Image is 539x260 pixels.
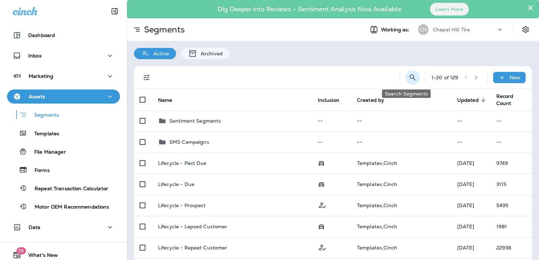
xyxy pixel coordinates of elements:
span: Name [158,97,172,103]
span: Name [158,97,182,103]
p: New [509,75,520,80]
span: Possession [318,223,325,229]
td: -- [491,110,532,131]
p: Inbox [28,53,42,58]
button: Search Segments [406,70,420,85]
p: Archived [197,51,223,56]
button: Learn More [430,3,469,16]
td: [DATE] [452,174,491,195]
td: -- [312,131,351,153]
td: Templates , Cinch [351,153,452,174]
p: SMS Campaigns [169,139,209,145]
td: -- [312,110,351,131]
button: Repeat Transaction Calculator [7,181,120,196]
p: Motor OEM Recommendations [28,204,109,211]
span: Working as: [381,27,411,33]
span: Record Count [496,93,514,106]
p: Lifecycle - Lapsed Customer [158,224,228,229]
td: 3115 [491,174,532,195]
button: Segments [7,107,120,122]
p: Dig Deeper into Reviews - Sentiment Analysis Now Available [197,8,422,10]
td: 22938 [491,237,532,258]
td: [DATE] [452,153,491,174]
button: Templates [7,126,120,141]
span: Customer Only [318,244,327,250]
span: Updated [457,97,488,103]
p: Assets [29,94,45,99]
span: Possession [318,181,325,187]
td: Templates , Cinch [351,237,452,258]
button: Motor OEM Recommendations [7,199,120,214]
button: Filters [140,70,154,85]
button: Data [7,220,120,234]
span: Created by [357,97,384,103]
p: Lifecycle - Due [158,181,194,187]
td: -- [452,110,491,131]
div: 1 - 20 of 129 [431,75,459,80]
td: Templates , Cinch [351,195,452,216]
p: Data [29,224,41,230]
span: Inclusion [318,97,339,103]
button: File Manager [7,144,120,159]
p: Dashboard [28,32,55,38]
td: Templates , Cinch [351,174,452,195]
td: [DATE] [452,195,491,216]
td: 5495 [491,195,532,216]
p: Active [150,51,169,56]
button: Marketing [7,69,120,83]
p: Lifecycle - Past Due [158,160,207,166]
p: Sentiment Segments [169,118,221,124]
p: Forms [28,167,50,174]
td: -- [351,131,452,153]
span: Possession [318,160,325,166]
p: Repeat Transaction Calculator [28,186,108,192]
div: Search Segments [382,89,431,98]
p: Lifecycle - Repeat Customer [158,245,228,250]
button: Inbox [7,49,120,63]
p: Segments [141,24,185,35]
span: Created by [357,97,393,103]
button: Assets [7,89,120,104]
span: Updated [457,97,479,103]
td: -- [491,131,532,153]
span: 19 [16,247,26,254]
p: Marketing [29,73,53,79]
td: -- [452,131,491,153]
p: Segments [27,112,59,119]
td: -- [351,110,452,131]
button: Settings [519,23,532,36]
div: CH [418,24,429,35]
td: 1981 [491,216,532,237]
button: Dashboard [7,28,120,42]
button: Forms [7,162,120,177]
span: Customer Only [318,202,327,208]
td: 9749 [491,153,532,174]
td: Templates , Cinch [351,216,452,237]
td: [DATE] [452,216,491,237]
p: Lifecycle - Prospect [158,203,206,208]
span: Inclusion [318,97,349,103]
p: Templates [27,131,59,137]
button: Close [527,2,534,13]
p: Chapel Hill Tire [433,27,470,32]
td: [DATE] [452,237,491,258]
button: Collapse Sidebar [105,4,125,18]
p: File Manager [27,149,66,156]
